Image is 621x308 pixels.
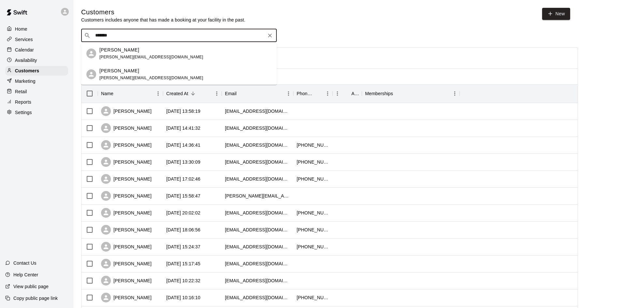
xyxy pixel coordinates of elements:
[188,89,198,98] button: Sort
[166,159,200,165] div: 2025-10-10 13:30:09
[101,140,152,150] div: [PERSON_NAME]
[5,87,68,96] a: Retail
[15,67,39,74] p: Customers
[225,159,290,165] div: dylanswyr@yahoo.com
[225,210,290,216] div: luillyr2017@gmail.com
[166,84,188,103] div: Created At
[166,142,200,148] div: 2025-10-10 14:36:41
[333,84,362,103] div: Age
[225,108,290,114] div: cscarma@gmail.com
[81,17,245,23] p: Customers includes anyone that has made a booking at your facility in the past.
[225,227,290,233] div: bigchris55081984@gmail.com
[351,84,359,103] div: Age
[153,89,163,98] button: Menu
[5,45,68,55] a: Calendar
[101,84,113,103] div: Name
[225,193,290,199] div: maureen.nation@yahoo.com
[225,277,290,284] div: dmcpowell1984@gmail.com
[15,88,27,95] p: Retail
[5,24,68,34] a: Home
[15,36,33,43] p: Services
[15,109,32,116] p: Settings
[101,259,152,269] div: [PERSON_NAME]
[297,159,329,165] div: +12288619310
[166,125,200,131] div: 2025-10-11 14:41:32
[113,89,123,98] button: Sort
[101,225,152,235] div: [PERSON_NAME]
[99,47,139,53] p: [PERSON_NAME]
[15,78,36,84] p: Marketing
[5,35,68,44] a: Services
[99,67,139,74] p: [PERSON_NAME]
[166,277,200,284] div: 2025-10-07 10:22:32
[166,294,200,301] div: 2025-10-06 10:16:10
[225,176,290,182] div: ahicks0106@gmail.com
[542,8,570,20] a: New
[297,227,329,233] div: +12289004713
[225,84,237,103] div: Email
[101,293,152,302] div: [PERSON_NAME]
[99,55,203,59] span: [PERSON_NAME][EMAIL_ADDRESS][DOMAIN_NAME]
[297,210,329,216] div: +12513481028
[5,76,68,86] a: Marketing
[333,89,342,98] button: Menu
[365,84,393,103] div: Memberships
[297,243,329,250] div: +16032039937
[101,242,152,252] div: [PERSON_NAME]
[101,157,152,167] div: [PERSON_NAME]
[297,294,329,301] div: +12286278041
[101,174,152,184] div: [PERSON_NAME]
[166,193,200,199] div: 2025-10-09 15:58:47
[98,84,163,103] div: Name
[166,210,200,216] div: 2025-10-07 20:02:02
[5,55,68,65] a: Availability
[99,76,203,80] span: [PERSON_NAME][EMAIL_ADDRESS][DOMAIN_NAME]
[5,108,68,117] a: Settings
[101,123,152,133] div: [PERSON_NAME]
[15,47,34,53] p: Calendar
[450,89,460,98] button: Menu
[13,295,58,301] p: Copy public page link
[86,49,96,58] div: Renee Westover
[225,142,290,148] div: brandiross94@gmail.com
[393,89,402,98] button: Sort
[101,276,152,286] div: [PERSON_NAME]
[166,108,200,114] div: 2025-10-12 13:58:19
[342,89,351,98] button: Sort
[284,89,293,98] button: Menu
[101,191,152,201] div: [PERSON_NAME]
[81,29,277,42] div: Search customers by name or email
[15,26,27,32] p: Home
[297,176,329,182] div: +12286691208
[237,89,246,98] button: Sort
[81,8,245,17] h5: Customers
[5,66,68,76] a: Customers
[265,31,274,40] button: Clear
[101,106,152,116] div: [PERSON_NAME]
[13,271,38,278] p: Help Center
[13,260,37,266] p: Contact Us
[323,89,333,98] button: Menu
[222,84,293,103] div: Email
[166,260,200,267] div: 2025-10-07 15:17:45
[314,89,323,98] button: Sort
[5,97,68,107] a: Reports
[297,84,314,103] div: Phone Number
[13,283,49,290] p: View public page
[166,227,200,233] div: 2025-10-07 18:06:56
[212,89,222,98] button: Menu
[297,142,329,148] div: +12289103673
[293,84,333,103] div: Phone Number
[101,208,152,218] div: [PERSON_NAME]
[15,57,37,64] p: Availability
[225,294,290,301] div: billiemckinney2013@yahoo.com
